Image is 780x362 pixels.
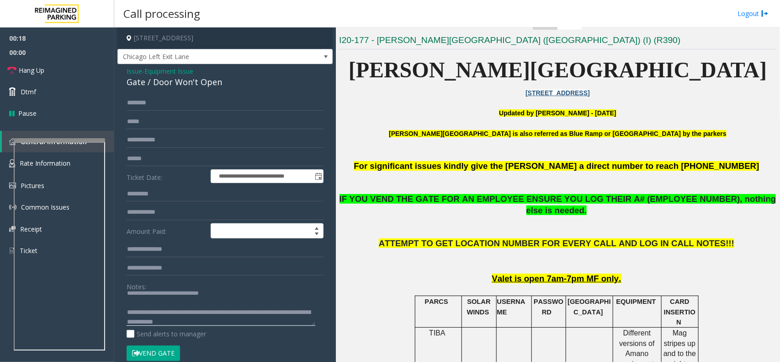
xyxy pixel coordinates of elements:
[9,159,15,167] img: 'icon'
[499,109,616,117] font: Updated by [PERSON_NAME] - [DATE]
[117,27,333,49] h4: [STREET_ADDRESS]
[761,9,769,18] img: logout
[21,87,36,97] span: Dtmf
[19,65,44,75] span: Hang Up
[340,194,776,215] span: IF YOU VEND THE GATE FOR AN EMPLOYEE ENSURE YOU LOG THEIR A# (EMPLOYEE NUMBER), nothing else is n...
[467,298,491,315] span: SOLAR WINDS
[379,238,734,248] span: ATTEMPT TO GET LOCATION NUMBER FOR EVERY CALL AND LOG IN CALL NOTES!!!
[21,137,87,146] span: General Information
[349,58,767,82] span: [PERSON_NAME][GEOGRAPHIC_DATA]
[424,298,448,305] span: PARCS
[18,108,37,118] span: Pause
[389,130,727,137] b: [PERSON_NAME][GEOGRAPHIC_DATA] is also referred as Blue Ramp or [GEOGRAPHIC_DATA] by the parkers
[124,169,208,183] label: Ticket Date:
[492,274,621,283] span: Valet is open 7am-7pm MF only.
[127,329,206,339] label: Send alerts to manager
[127,346,180,361] button: Vend Gate
[525,89,590,97] a: [STREET_ADDRESS]
[9,138,16,145] img: 'icon'
[429,329,446,337] span: TIBA
[310,224,323,231] span: Increase value
[127,76,324,88] div: Gate / Door Won't Open
[9,204,16,211] img: 'icon'
[118,49,289,64] span: Chicago Left Exit Lane
[9,247,15,255] img: 'icon'
[339,34,776,49] h3: I20-177 - [PERSON_NAME][GEOGRAPHIC_DATA] ([GEOGRAPHIC_DATA]) (I) (R390)
[616,298,656,305] span: EQUIPMENT
[534,298,563,315] span: PASSWORD
[354,161,759,171] span: For significant issues kindly give the [PERSON_NAME] a direct number to reach [PHONE_NUMBER]
[584,205,587,215] span: .
[497,298,525,315] span: USERNAME
[124,223,208,239] label: Amount Paid:
[142,67,193,76] span: -
[127,279,146,292] label: Notes:
[144,66,193,76] span: Equipment Issue
[738,9,769,18] a: Logout
[9,183,16,189] img: 'icon'
[568,298,610,315] span: [GEOGRAPHIC_DATA]
[310,231,323,238] span: Decrease value
[2,131,114,152] a: General Information
[119,2,205,25] h3: Call processing
[9,226,16,232] img: 'icon'
[127,66,142,76] span: Issue
[313,170,323,183] span: Toggle popup
[664,298,695,326] span: CARD INSERTION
